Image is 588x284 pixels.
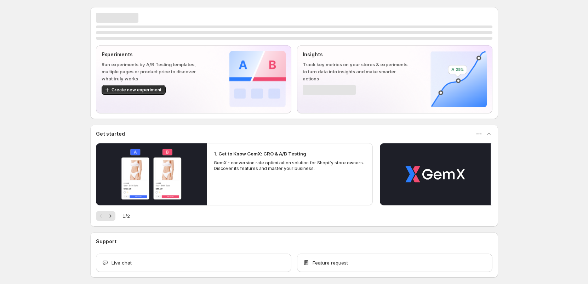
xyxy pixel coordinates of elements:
button: Play video [96,143,207,205]
span: Create new experiment [112,87,161,93]
h2: 1. Get to Know GemX: CRO & A/B Testing [214,150,306,157]
p: Run experiments by A/B Testing templates, multiple pages or product price to discover what truly ... [102,61,207,82]
img: Experiments [229,51,286,107]
h3: Get started [96,130,125,137]
span: 1 / 2 [122,212,130,220]
p: Experiments [102,51,207,58]
span: Feature request [313,259,348,266]
button: Next [105,211,115,221]
p: Insights [303,51,408,58]
p: Track key metrics on your stores & experiments to turn data into insights and make smarter actions [303,61,408,82]
button: Play video [380,143,491,205]
p: GemX - conversion rate optimization solution for Shopify store owners. Discover its features and ... [214,160,366,171]
span: Live chat [112,259,132,266]
button: Create new experiment [102,85,166,95]
nav: Pagination [96,211,115,221]
h3: Support [96,238,116,245]
img: Insights [430,51,487,107]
